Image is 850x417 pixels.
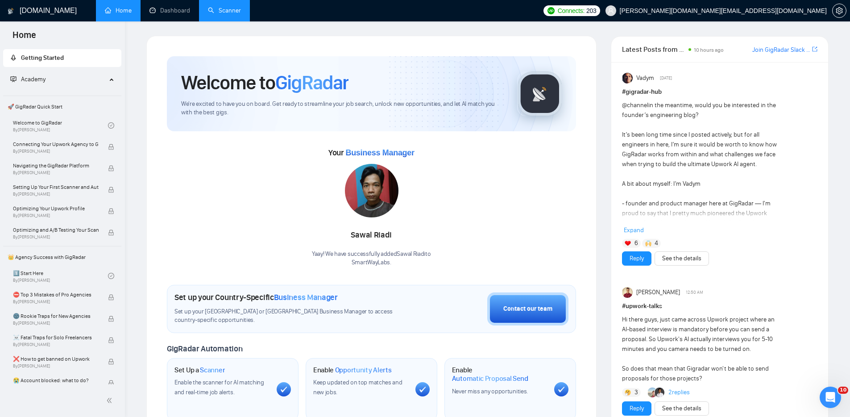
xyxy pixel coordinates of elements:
[313,366,392,375] h1: Enable
[832,7,846,14] a: setting
[5,29,43,47] span: Home
[630,404,644,413] a: Reply
[108,208,114,214] span: lock
[13,116,108,135] a: Welcome to GigRadarBy[PERSON_NAME]
[622,100,779,356] div: in the meantime, would you be interested in the founder’s engineering blog? It’s been long time s...
[312,228,431,243] div: Sawal Riadi
[636,288,680,297] span: [PERSON_NAME]
[645,240,651,246] img: 🙌
[625,240,631,246] img: ❤️
[13,225,99,234] span: Optimizing and A/B Testing Your Scanner for Better Results
[13,204,99,213] span: Optimizing Your Upwork Profile
[13,149,99,154] span: By [PERSON_NAME]
[21,75,46,83] span: Academy
[108,144,114,150] span: lock
[634,239,638,248] span: 6
[13,299,99,304] span: By [PERSON_NAME]
[108,165,114,171] span: lock
[622,287,633,298] img: Umar Manzar
[10,76,17,82] span: fund-projection-screen
[200,366,225,375] span: Scanner
[452,366,547,383] h1: Enable
[452,374,528,383] span: Automatic Proposal Send
[622,44,686,55] span: Latest Posts from the GigRadar Community
[181,71,348,95] h1: Welcome to
[624,226,644,234] span: Expand
[558,6,585,16] span: Connects:
[487,292,568,325] button: Contact our team
[812,45,817,54] a: export
[622,87,817,97] h1: # gigradar-hub
[108,294,114,300] span: lock
[274,292,338,302] span: Business Manager
[518,71,562,116] img: gigradar-logo.png
[167,344,242,354] span: GigRadar Automation
[13,140,99,149] span: Connecting Your Upwork Agency to GigRadar
[3,49,121,67] li: Getting Started
[105,7,132,14] a: homeHome
[108,273,114,279] span: check-circle
[208,7,241,14] a: searchScanner
[686,288,703,296] span: 12:50 AM
[812,46,817,53] span: export
[13,234,99,240] span: By [PERSON_NAME]
[13,354,99,363] span: ❌ How to get banned on Upwork
[174,292,338,302] h1: Set up your Country-Specific
[275,71,348,95] span: GigRadar
[149,7,190,14] a: dashboardDashboard
[622,101,648,109] span: @channel
[312,259,431,267] p: SmartWayLabs .
[13,312,99,321] span: 🌚 Rookie Traps for New Agencies
[625,389,631,396] img: 🤔
[608,8,614,14] span: user
[21,54,64,62] span: Getting Started
[108,316,114,322] span: lock
[345,164,398,217] img: 1699265967047-IMG-20231101-WA0009.jpg
[13,213,99,218] span: By [PERSON_NAME]
[655,251,709,266] button: See the details
[547,7,555,14] img: upwork-logo.png
[328,148,415,158] span: Your
[13,321,99,326] span: By [PERSON_NAME]
[662,254,701,263] a: See the details
[660,74,672,82] span: [DATE]
[8,4,14,18] img: logo
[13,170,99,175] span: By [PERSON_NAME]
[622,315,779,384] div: Hi there guys, just came across Upwork project where an AI-based interview is mandatory before yo...
[13,192,99,197] span: By [PERSON_NAME]
[13,342,99,347] span: By [PERSON_NAME]
[174,379,264,396] span: Enable the scanner for AI matching and real-time job alerts.
[108,359,114,365] span: lock
[13,363,99,369] span: By [PERSON_NAME]
[630,254,644,263] a: Reply
[4,248,120,266] span: 👑 Agency Success with GigRadar
[13,376,99,385] span: 😭 Account blocked: what to do?
[108,187,114,193] span: lock
[655,239,658,248] span: 4
[668,388,690,397] a: 2replies
[752,45,810,55] a: Join GigRadar Slack Community
[335,366,392,375] span: Opportunity Alerts
[832,4,846,18] button: setting
[13,161,99,170] span: Navigating the GigRadar Platform
[586,6,596,16] span: 203
[820,387,841,408] iframe: Intercom live chat
[4,98,120,116] span: 🚀 GigRadar Quick Start
[622,301,817,311] h1: # upwork-talks
[634,388,638,397] span: 3
[452,388,528,395] span: Never miss any opportunities.
[503,304,552,314] div: Contact our team
[622,73,633,83] img: Vadym
[108,380,114,386] span: lock
[13,290,99,299] span: ⛔ Top 3 Mistakes of Pro Agencies
[174,366,225,375] h1: Set Up a
[313,379,402,396] span: Keep updated on top matches and new jobs.
[655,388,665,397] img: Anita Lever
[345,148,414,157] span: Business Manager
[108,122,114,129] span: check-circle
[13,266,108,286] a: 1️⃣ Start HereBy[PERSON_NAME]
[622,401,651,416] button: Reply
[10,75,46,83] span: Academy
[622,251,651,266] button: Reply
[13,333,99,342] span: ☠️ Fatal Traps for Solo Freelancers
